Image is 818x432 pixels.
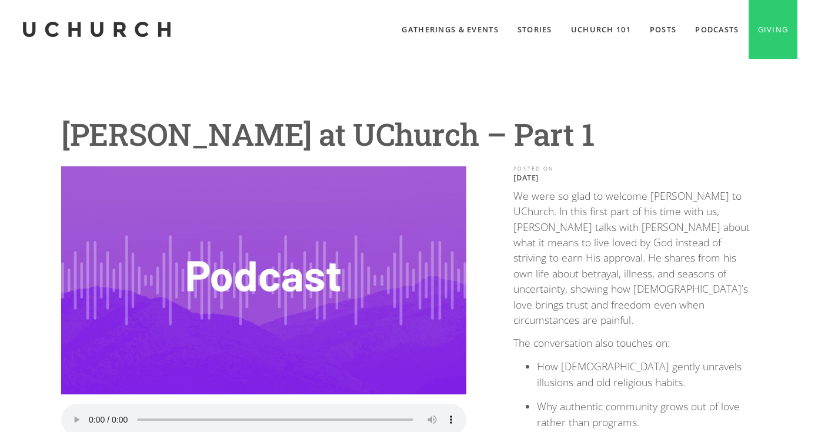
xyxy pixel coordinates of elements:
h1: [PERSON_NAME] at UChurch – Part 1 [61,118,756,151]
li: How [DEMOGRAPHIC_DATA] gently unravels illusions and old religious habits. [537,359,756,391]
p: [DATE] [513,173,756,182]
img: Wayne Jacobsen at UChurch – Part 1 [61,166,466,394]
p: The conversation also touches on: [513,335,756,350]
p: We were so glad to welcome [PERSON_NAME] to UChurch. In this first part of his time with us, [PER... [513,188,756,328]
li: Why authentic community grows out of love rather than programs. [537,398,756,431]
div: POSTED ON [513,166,756,172]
